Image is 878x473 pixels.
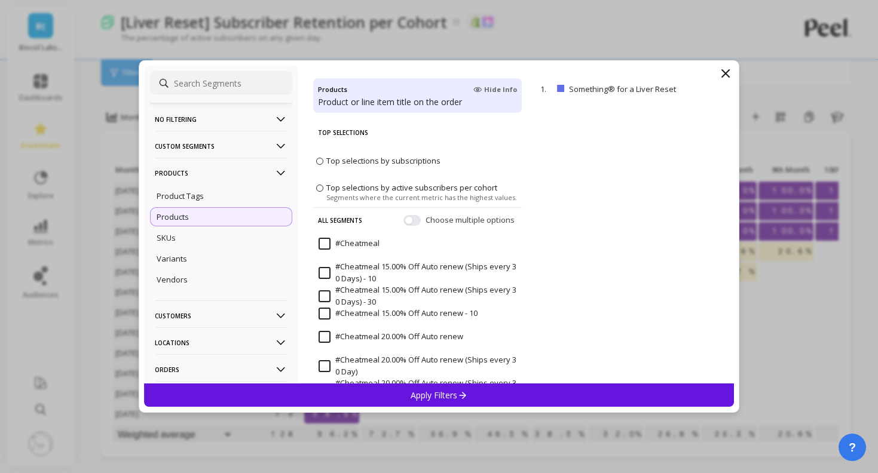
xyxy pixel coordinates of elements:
[318,83,347,96] h4: Products
[157,211,189,222] p: Products
[155,131,287,161] p: Custom Segments
[411,389,467,401] p: Apply Filters
[319,284,516,308] span: #Cheatmeal 15.00% Off Auto renew (Ships every 30 Days) - 30
[157,191,204,201] p: Product Tags
[319,354,516,377] span: #Cheatmeal 20.00% Off Auto renew (Ships every 30 Day)
[155,158,287,188] p: Products
[157,253,187,264] p: Variants
[155,104,287,134] p: No filtering
[318,96,517,108] p: Product or line item title on the order
[326,155,440,166] span: Top selections by subscriptions
[155,327,287,358] p: Locations
[326,182,497,193] span: Top selections by active subscribers per cohort
[150,71,292,95] input: Search Segments
[473,85,517,94] span: Hide Info
[319,238,380,250] span: #Cheatmeal
[319,261,516,284] span: #Cheatmeal 15.00% Off Auto renew (Ships every 30 Days) - 10
[318,208,362,233] p: All Segments
[319,377,516,401] span: #Cheatmeal 20.00% Off Auto renew (Ships every 30 Days)
[157,232,176,243] p: SKUs
[426,214,517,226] span: Choose multiple options
[155,300,287,331] p: Customers
[155,354,287,385] p: Orders
[319,331,463,343] span: #Cheatmeal 20.00% Off Auto renew
[849,439,856,456] span: ?
[157,274,188,285] p: Vendors
[569,84,701,94] p: Something® for a Liver Reset
[326,193,517,202] span: Segments where the current metric has the highest values.
[540,84,552,94] p: 1.
[318,120,517,145] p: Top Selections
[839,434,866,461] button: ?
[155,381,287,411] p: Subscriptions
[319,308,478,320] span: #Cheatmeal 15.00% Off Auto renew - 10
